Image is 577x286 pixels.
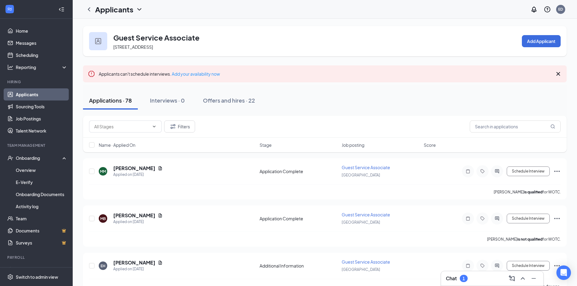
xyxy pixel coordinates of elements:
h1: Applicants [95,4,133,15]
div: Hiring [7,79,66,84]
svg: ChevronDown [152,124,157,129]
div: Applications · 78 [89,97,132,104]
span: Stage [260,142,272,148]
svg: ActiveChat [493,216,501,221]
img: user icon [95,38,101,44]
button: Schedule Interview [507,261,550,271]
svg: Document [158,166,163,171]
a: Team [16,212,68,225]
p: [PERSON_NAME] for WOTC. [487,237,561,242]
a: Add your availability now [172,71,220,77]
a: ChevronLeft [85,6,93,13]
svg: ChevronDown [136,6,143,13]
div: Additional Information [260,263,338,269]
div: Payroll [7,255,66,260]
h5: [PERSON_NAME] [113,212,155,219]
a: Scheduling [16,49,68,61]
div: Offers and hires · 22 [203,97,255,104]
button: ChevronUp [518,274,528,283]
div: 1 [463,276,465,281]
a: Talent Network [16,125,68,137]
div: Application Complete [260,215,338,222]
svg: Document [158,213,163,218]
svg: Minimize [530,275,537,282]
span: Guest Service Associate [342,259,390,265]
a: DocumentsCrown [16,225,68,237]
svg: UserCheck [7,155,13,161]
svg: Error [88,70,95,77]
svg: Note [464,169,472,174]
a: Messages [16,37,68,49]
span: Score [424,142,436,148]
svg: Tag [479,216,486,221]
svg: ActiveChat [493,169,501,174]
svg: ChevronUp [519,275,526,282]
button: Add Applicant [522,35,561,47]
svg: Filter [169,123,177,130]
svg: Ellipses [553,215,561,222]
h3: Guest Service Associate [113,32,200,43]
span: Guest Service Associate [342,165,390,170]
span: Applicants can't schedule interviews. [99,71,220,77]
div: Team Management [7,143,66,148]
div: Onboarding [16,155,62,161]
svg: QuestionInfo [544,6,551,13]
svg: Collapse [58,6,65,12]
svg: Tag [479,169,486,174]
svg: Ellipses [553,168,561,175]
svg: Ellipses [553,262,561,269]
svg: ActiveChat [493,263,501,268]
div: Application Complete [260,168,338,174]
h5: [PERSON_NAME] [113,259,155,266]
svg: Document [158,260,163,265]
svg: Notifications [530,6,538,13]
input: All Stages [94,123,149,130]
a: E-Verify [16,176,68,188]
button: Schedule Interview [507,214,550,223]
button: Filter Filters [164,120,195,133]
a: Overview [16,164,68,176]
a: SurveysCrown [16,237,68,249]
div: Interviews · 0 [150,97,185,104]
div: Applied on [DATE] [113,172,163,178]
span: [GEOGRAPHIC_DATA] [342,267,380,272]
div: Applied on [DATE] [113,219,163,225]
span: Guest Service Associate [342,212,390,217]
div: Reporting [16,64,68,70]
h5: [PERSON_NAME] [113,165,155,172]
svg: Note [464,216,472,221]
a: Onboarding Documents [16,188,68,200]
a: Applicants [16,88,68,100]
div: MM [100,169,106,174]
span: [GEOGRAPHIC_DATA] [342,220,380,225]
svg: Cross [555,70,562,77]
a: PayrollCrown [16,264,68,276]
a: Home [16,25,68,37]
svg: Analysis [7,64,13,70]
a: Sourcing Tools [16,100,68,113]
h3: Chat [446,275,457,282]
input: Search in applications [470,120,561,133]
div: MB [100,216,106,221]
div: Switch to admin view [16,274,58,280]
div: Open Intercom Messenger [556,265,571,280]
svg: ComposeMessage [508,275,516,282]
span: Job posting [342,142,364,148]
p: [PERSON_NAME] for WOTC. [494,189,561,195]
span: [STREET_ADDRESS] [113,44,153,50]
b: is qualified [524,190,542,194]
span: Name · Applied On [99,142,135,148]
button: ComposeMessage [507,274,517,283]
b: is not qualified [517,237,542,242]
svg: Settings [7,274,13,280]
svg: Note [464,263,472,268]
div: ED [558,7,563,12]
svg: WorkstreamLogo [7,6,13,12]
svg: Tag [479,263,486,268]
a: Activity log [16,200,68,212]
a: Job Postings [16,113,68,125]
svg: MagnifyingGlass [550,124,555,129]
button: Minimize [529,274,539,283]
span: [GEOGRAPHIC_DATA] [342,173,380,177]
div: Applied on [DATE] [113,266,163,272]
